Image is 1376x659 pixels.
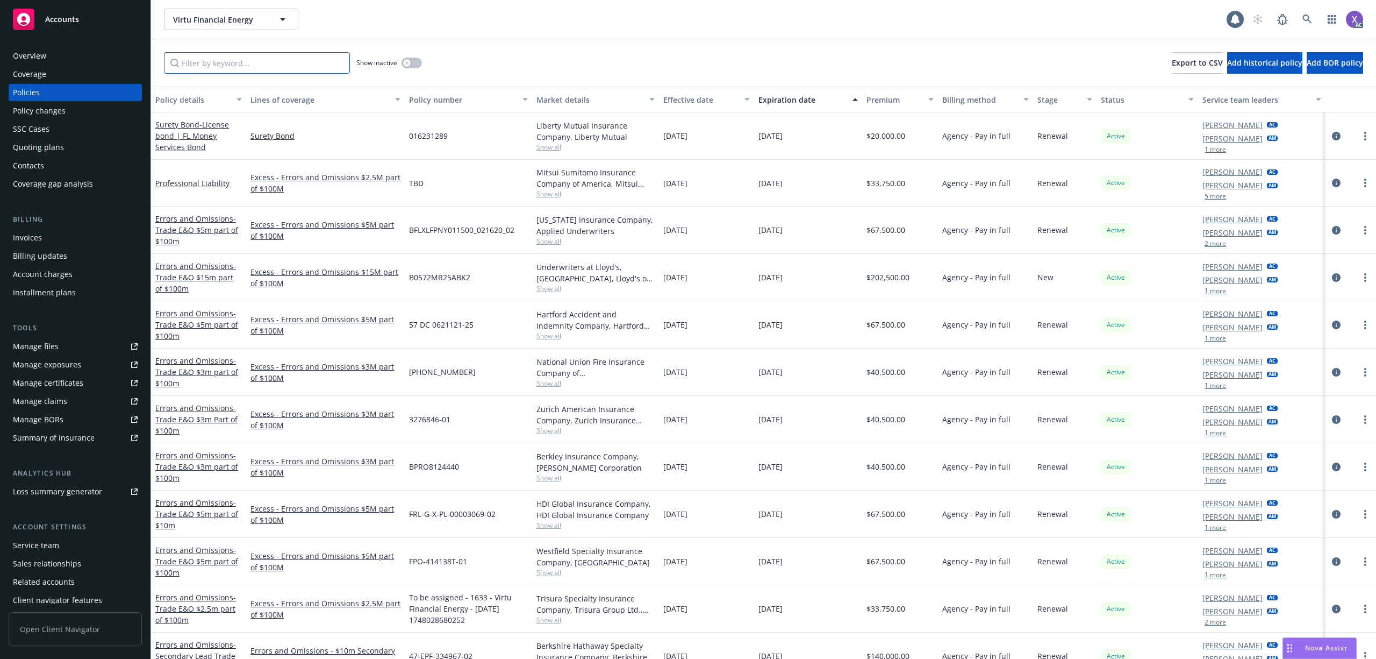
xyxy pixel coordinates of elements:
a: more [1359,130,1372,143]
span: [DATE] [758,414,783,425]
span: Show all [536,237,655,246]
button: 1 more [1205,288,1226,294]
span: 016231289 [409,130,448,141]
a: Installment plans [9,284,142,301]
div: Expiration date [758,94,846,105]
span: - Trade E&O $5m part of $100m [155,545,238,578]
span: Agency - Pay in full [942,556,1010,567]
a: Invoices [9,229,142,246]
div: Westfield Specialty Insurance Company, [GEOGRAPHIC_DATA] [536,545,655,568]
button: 1 more [1205,382,1226,389]
a: Manage exposures [9,356,142,373]
a: Policy changes [9,102,142,119]
button: 1 more [1205,146,1226,153]
div: Premium [866,94,922,105]
div: Installment plans [13,284,76,301]
span: $67,500.00 [866,556,905,567]
div: National Union Fire Insurance Company of [GEOGRAPHIC_DATA], [GEOGRAPHIC_DATA], AIG [536,356,655,379]
button: Policy details [151,87,246,112]
span: [DATE] [663,556,687,567]
span: FPO-414138T-01 [409,556,467,567]
a: circleInformation [1330,460,1343,473]
a: [PERSON_NAME] [1202,180,1263,191]
span: [DATE] [663,178,687,189]
a: more [1359,555,1372,568]
a: Related accounts [9,573,142,591]
div: Analytics hub [9,468,142,479]
span: Active [1105,320,1127,330]
div: Manage exposures [13,356,81,373]
a: Manage certificates [9,374,142,392]
button: 1 more [1205,430,1226,436]
a: [PERSON_NAME] [1202,558,1263,570]
span: Active [1105,273,1127,282]
a: [PERSON_NAME] [1202,545,1263,556]
a: more [1359,460,1372,473]
span: Open Client Navigator [9,612,142,646]
div: Lines of coverage [250,94,389,105]
div: Account settings [9,522,142,533]
a: Excess - Errors and Omissions $15M part of $100M [250,266,400,289]
span: - Trade E&O $5m part of $100m [155,308,238,341]
a: Professional Liability [155,178,230,188]
span: Active [1105,462,1127,472]
div: Overview [13,47,46,65]
button: Billing method [938,87,1033,112]
div: Drag to move [1283,638,1296,658]
span: Agency - Pay in full [942,224,1010,236]
div: Effective date [663,94,738,105]
button: 1 more [1205,335,1226,342]
div: Underwriters at Lloyd's, [GEOGRAPHIC_DATA], Lloyd's of [GEOGRAPHIC_DATA], Tysers Insurance Broker... [536,261,655,284]
span: [DATE] [663,224,687,236]
a: circleInformation [1330,224,1343,237]
a: [PERSON_NAME] [1202,498,1263,509]
a: Manage files [9,338,142,355]
a: Summary of insurance [9,429,142,447]
a: Excess - Errors and Omissions $5M part of $100M [250,219,400,242]
a: Manage claims [9,393,142,410]
span: [DATE] [663,366,687,378]
span: Renewal [1037,603,1068,614]
div: Billing method [942,94,1017,105]
button: Expiration date [754,87,862,112]
a: [PERSON_NAME] [1202,356,1263,367]
span: Show all [536,426,655,435]
a: [PERSON_NAME] [1202,403,1263,414]
span: [DATE] [663,414,687,425]
span: [DATE] [758,272,783,283]
div: Manage certificates [13,374,83,392]
span: BFLXLFPNY011500_021620_02 [409,224,514,236]
span: Accounts [45,15,79,24]
span: Active [1105,557,1127,566]
div: Service team leaders [1202,94,1309,105]
a: Coverage gap analysis [9,175,142,193]
a: Account charges [9,266,142,283]
div: Sales relationships [13,555,81,572]
a: Contacts [9,157,142,174]
a: Client navigator features [9,592,142,609]
span: Agency - Pay in full [942,366,1010,378]
div: Trisura Specialty Insurance Company, Trisura Group Ltd., Relm US Insurance Solutions [536,593,655,615]
span: Agency - Pay in full [942,319,1010,330]
span: Renewal [1037,224,1068,236]
a: [PERSON_NAME] [1202,261,1263,272]
div: Mitsui Sumitomo Insurance Company of America, Mitsui Sumitomo Insurance Group [536,167,655,189]
div: Status [1101,94,1182,105]
span: Renewal [1037,178,1068,189]
a: [PERSON_NAME] [1202,322,1263,333]
span: $40,500.00 [866,461,905,472]
a: [PERSON_NAME] [1202,416,1263,428]
span: [DATE] [758,603,783,614]
span: $202,500.00 [866,272,909,283]
div: Policy changes [13,102,66,119]
a: circleInformation [1330,366,1343,379]
span: [DATE] [758,461,783,472]
span: Active [1105,131,1127,141]
div: Account charges [13,266,73,283]
span: $67,500.00 [866,508,905,520]
a: Switch app [1321,9,1343,30]
span: Show all [536,189,655,199]
div: Billing updates [13,247,67,265]
div: Coverage gap analysis [13,175,93,193]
